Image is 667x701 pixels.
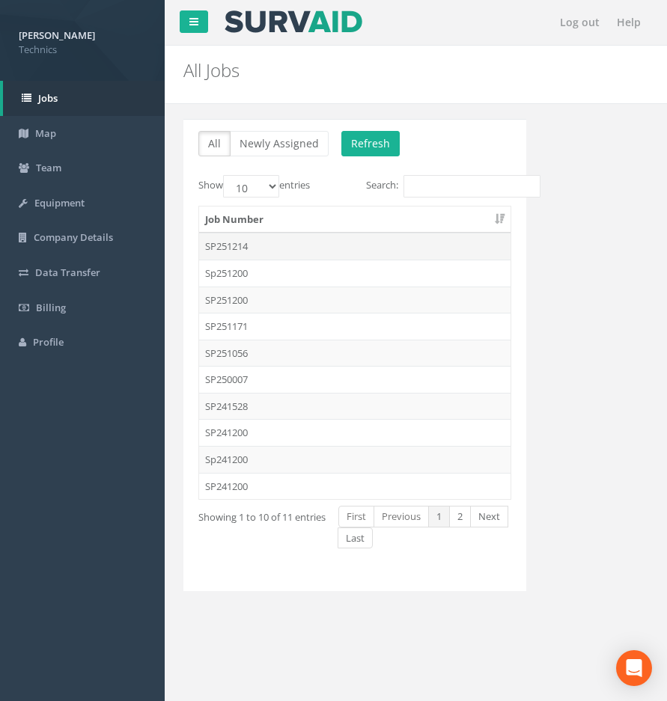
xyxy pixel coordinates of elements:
a: Previous [374,506,429,527]
span: Profile [33,335,64,349]
button: Newly Assigned [230,131,329,156]
a: Jobs [3,81,165,116]
td: SP241528 [199,393,511,420]
a: [PERSON_NAME] Technics [19,25,146,56]
th: Job Number: activate to sort column ascending [199,206,511,233]
span: Map [35,126,56,140]
span: Jobs [38,91,58,105]
strong: [PERSON_NAME] [19,28,95,42]
label: Show entries [198,175,310,198]
a: Next [470,506,508,527]
td: Sp251200 [199,260,511,287]
td: SP251056 [199,340,511,367]
button: All [198,131,231,156]
div: Showing 1 to 10 of 11 entries [198,504,316,524]
input: Search: [403,175,540,198]
td: SP250007 [199,366,511,393]
h2: All Jobs [183,61,648,80]
td: SP251171 [199,313,511,340]
span: Team [36,161,61,174]
select: Showentries [223,175,279,198]
span: Company Details [34,230,113,244]
button: Refresh [341,131,400,156]
td: Sp241200 [199,446,511,473]
a: Last [338,527,373,549]
td: SP241200 [199,473,511,500]
a: 1 [428,506,450,527]
td: SP251200 [199,287,511,313]
a: First [338,506,374,527]
a: 2 [449,506,471,527]
td: SP251214 [199,233,511,260]
span: Data Transfer [35,266,100,279]
span: Equipment [34,196,85,209]
span: Billing [36,301,66,314]
td: SP241200 [199,419,511,446]
div: Open Intercom Messenger [616,650,652,686]
label: Search: [366,175,511,198]
span: Technics [19,43,146,57]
